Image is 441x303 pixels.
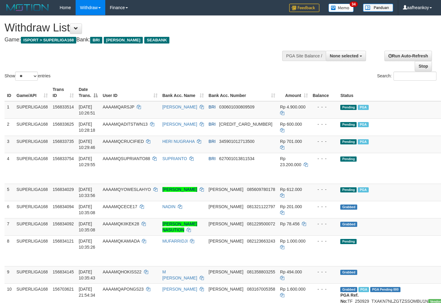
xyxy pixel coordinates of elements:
[160,84,206,101] th: Bank Acc. Name: activate to sort column ascending
[53,156,74,161] span: 156833754
[313,156,336,162] div: - - -
[247,187,275,192] span: Copy 085609780178 to clipboard
[5,153,14,184] td: 4
[340,187,357,192] span: Pending
[14,153,51,184] td: SUPERLIGA168
[53,139,74,144] span: 156833735
[5,3,51,12] img: MOTION_logo.png
[219,105,255,109] span: Copy 030601030809509 to clipboard
[313,286,336,292] div: - - -
[340,287,357,292] span: Grabbed
[280,139,302,144] span: Rp 701.000
[330,53,358,58] span: None selected
[5,235,14,266] td: 8
[14,235,51,266] td: SUPERLIGA168
[14,201,51,218] td: SUPERLIGA168
[21,37,76,44] span: ISPORT > SUPERLIGA168
[358,187,368,192] span: Marked by aafheankoy
[53,239,74,243] span: 156834121
[53,122,74,127] span: 156833625
[219,139,255,144] span: Copy 345901012713500 to clipboard
[247,204,275,209] span: Copy 081321122797 to clipboard
[280,122,302,127] span: Rp 600.000
[50,84,76,101] th: Trans ID: activate to sort column ascending
[90,37,102,44] span: BRI
[79,221,95,232] span: [DATE] 10:35:08
[289,4,319,12] img: Feedback.jpg
[313,138,336,144] div: - - -
[350,2,358,7] span: 34
[79,105,95,115] span: [DATE] 10:26:51
[219,122,273,127] span: Copy 587701021968536 to clipboard
[313,104,336,110] div: - - -
[209,187,243,192] span: [PERSON_NAME]
[162,187,197,192] a: [PERSON_NAME]
[103,156,150,161] span: AAAAMQSUPRIANTO88
[326,51,366,61] button: None selected
[340,239,357,244] span: Pending
[53,269,74,274] span: 156834145
[79,204,95,215] span: [DATE] 10:35:08
[5,201,14,218] td: 6
[103,221,139,226] span: AAAAMQKIIKEK28
[14,101,51,119] td: SUPERLIGA168
[79,239,95,250] span: [DATE] 10:35:26
[103,187,151,192] span: AAAAMQYOWESLAHYO
[162,105,197,109] a: [PERSON_NAME]
[162,221,197,232] a: [PERSON_NAME] NASUTION
[247,287,275,292] span: Copy 083167005358 to clipboard
[53,287,74,292] span: 156703621
[280,239,305,243] span: Rp 1.000.000
[14,266,51,283] td: SUPERLIGA168
[313,269,336,275] div: - - -
[247,239,275,243] span: Copy 082123663243 to clipboard
[280,204,302,209] span: Rp 201.000
[53,204,74,209] span: 156834094
[313,221,336,227] div: - - -
[340,105,357,110] span: Pending
[103,122,148,127] span: AAAAMQADITSTWN13
[79,287,95,298] span: [DATE] 21:54:34
[358,122,368,127] span: Marked by aafheankoy
[79,139,95,150] span: [DATE] 10:29:46
[209,204,243,209] span: [PERSON_NAME]
[209,287,243,292] span: [PERSON_NAME]
[209,122,216,127] span: BRI
[313,121,336,127] div: - - -
[313,186,336,192] div: - - -
[14,118,51,136] td: SUPERLIGA168
[209,139,216,144] span: BRI
[162,239,188,243] a: MUFARRIDJI
[280,287,305,292] span: Rp 1.600.000
[370,287,400,292] span: PGA Pending
[209,221,243,226] span: [PERSON_NAME]
[79,187,95,198] span: [DATE] 10:33:56
[394,72,436,81] input: Search:
[384,51,432,61] a: Run Auto-Refresh
[162,204,176,209] a: NADIN
[162,122,197,127] a: [PERSON_NAME]
[162,139,195,144] a: HERI NUGRAHA
[247,269,275,274] span: Copy 081358803255 to clipboard
[5,37,288,43] h4: Game: Bank:
[340,139,357,144] span: Pending
[103,204,137,209] span: AAAAMQCECE17
[219,156,255,161] span: Copy 627001013811534 to clipboard
[103,105,134,109] span: AAAAMQARSJP
[53,105,74,109] span: 156833514
[280,156,301,167] span: Rp 23.200.000
[162,156,187,161] a: SUPRIANTO
[280,105,305,109] span: Rp 4.900.000
[328,4,354,12] img: Button%20Memo.svg
[415,61,432,71] a: Stop
[363,4,393,12] img: panduan.png
[144,37,169,44] span: SEABANK
[278,84,310,101] th: Amount: activate to sort column ascending
[209,156,216,161] span: BRI
[310,84,338,101] th: Balance
[14,84,51,101] th: Game/API: activate to sort column ascending
[5,22,288,34] h1: Withdraw List
[103,287,143,292] span: AAAAMQAPONGS23
[313,238,336,244] div: - - -
[206,84,278,101] th: Bank Acc. Number: activate to sort column ascending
